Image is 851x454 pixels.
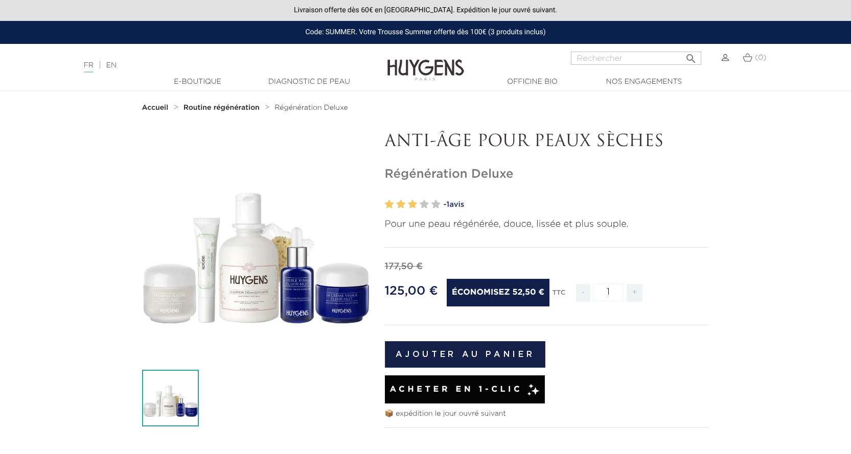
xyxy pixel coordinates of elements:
[385,167,709,182] h1: Régénération Deluxe
[274,104,348,111] span: Régénération Deluxe
[142,104,169,111] strong: Accueil
[576,284,590,302] span: -
[385,197,394,212] label: 1
[385,341,546,368] button: Ajouter au panier
[571,52,701,65] input: Rechercher
[183,104,260,111] strong: Routine régénération
[274,104,348,112] a: Régénération Deluxe
[431,197,441,212] label: 5
[79,59,347,71] div: |
[258,77,360,87] a: Diagnostic de peau
[685,50,697,62] i: 
[593,77,695,87] a: Nos engagements
[446,201,449,208] span: 1
[552,282,565,309] div: TTC
[447,279,549,306] span: Économisez 52,50 €
[755,54,766,61] span: (0)
[385,409,709,419] p: 📦 expédition le jour ouvré suivant
[147,77,249,87] a: E-Boutique
[387,43,464,82] img: Huygens
[385,132,709,152] p: ANTI-ÂGE POUR PEAUX SÈCHES
[385,262,423,271] span: 177,50 €
[408,197,417,212] label: 3
[444,197,709,212] a: -1avis
[420,197,429,212] label: 4
[106,62,117,69] a: EN
[682,49,700,62] button: 
[183,104,262,112] a: Routine régénération
[481,77,584,87] a: Officine Bio
[593,283,624,301] input: Quantité
[385,285,438,297] span: 125,00 €
[627,284,643,302] span: +
[84,62,94,73] a: FR
[396,197,405,212] label: 2
[142,104,171,112] a: Accueil
[385,218,709,231] p: Pour une peau régénérée, douce, lissée et plus souple.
